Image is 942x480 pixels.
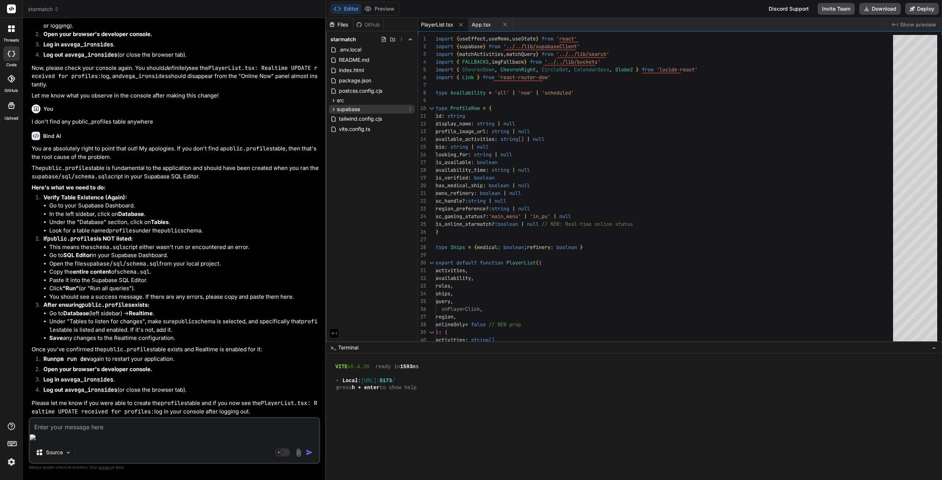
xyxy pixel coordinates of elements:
[418,220,426,228] div: 25
[764,3,813,15] div: Discord Support
[49,317,319,334] li: Under "Tables to listen for changes", make sure schema is selected, and specifically that table i...
[905,3,939,15] button: Deploy
[5,456,18,468] img: settings
[49,218,319,227] li: Under the "Database" section, click on .
[527,221,539,227] span: null
[436,205,492,212] span: region_preference?:
[456,58,459,65] span: {
[436,43,453,50] span: import
[542,51,553,57] span: from
[524,244,527,250] span: ;
[436,159,471,166] span: is_available
[338,76,372,85] span: package.json
[338,86,383,95] span: postcss.config.cjs
[83,260,159,267] code: supabase/sql/schema.sql
[436,66,453,73] span: import
[436,298,450,305] span: query
[495,89,509,96] span: 'all'
[477,244,497,250] span: medical
[533,136,545,142] span: null
[82,301,131,309] code: public.profiles
[489,321,521,328] span: // NEW prop
[306,449,313,456] img: icon
[3,37,19,43] label: threads
[32,118,319,126] p: I don't find any public_profiles table anywhere
[527,244,550,250] span: refinery
[486,167,489,173] span: :
[527,136,530,142] span: |
[418,228,426,236] div: 26
[497,120,500,127] span: |
[489,35,509,42] span: useMemo
[556,35,577,42] span: 'react'
[73,268,111,275] strong: entire content
[489,213,521,220] span: 'main_menu'
[427,259,436,267] div: Click to collapse the range.
[330,36,356,43] span: starmatch
[465,321,468,328] span: =
[486,128,489,135] span: :
[4,88,18,94] label: GitHub
[471,143,474,150] span: |
[506,51,536,57] span: matchQuery
[118,210,144,217] strong: Database
[468,198,486,204] span: string
[418,205,426,213] div: 23
[418,166,426,174] div: 18
[418,58,426,66] div: 4
[418,251,426,259] div: 29
[418,189,426,197] div: 21
[474,151,492,158] span: string
[468,244,471,250] span: =
[489,182,509,189] span: boolean
[450,244,465,250] span: Ships
[49,243,319,252] li: This means the script either wasn't run or encountered an error.
[43,132,61,140] h6: Bind AI
[483,182,486,189] span: :
[418,50,426,58] div: 3
[536,89,539,96] span: |
[436,282,450,289] span: roles
[47,235,97,242] code: public.profiles
[436,174,468,181] span: is_verified
[456,66,459,73] span: {
[4,115,18,121] label: Upload
[331,4,361,14] button: Editor
[436,51,453,57] span: import
[338,45,362,54] span: .env.local
[436,167,486,173] span: availability_time
[353,21,383,28] div: Github
[474,244,477,250] span: {
[436,151,468,158] span: looking_for
[418,259,426,267] div: 30
[615,66,633,73] span: Globe2
[450,282,453,289] span: ,
[436,35,453,42] span: import
[495,151,497,158] span: |
[63,252,92,259] strong: SQL Editor
[497,221,518,227] span: boolean
[477,74,480,81] span: }
[122,72,168,80] code: vega_ironsides
[418,66,426,74] div: 5
[518,167,530,173] span: null
[436,190,474,196] span: owns_refinery
[418,151,426,159] div: 16
[49,284,319,293] li: Click (or "Run all queries").
[30,434,38,440] img: editor-icon.png
[503,190,506,196] span: |
[32,64,319,89] p: Now, please check your console again. You should see the log, and should disappear from the "Onli...
[71,51,117,58] code: vega_ironsides
[32,64,318,80] code: PlayerList.tsx: Realtime UPDATE received for profiles:
[609,66,612,73] span: ,
[462,66,495,73] span: ChevronDown
[456,35,459,42] span: {
[436,182,483,189] span: has_medical_ship
[521,221,524,227] span: |
[480,259,503,266] span: function
[459,51,503,57] span: matchActivities
[129,310,153,317] strong: Realtime
[294,448,303,457] img: attachment
[503,51,506,57] span: ,
[512,128,515,135] span: |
